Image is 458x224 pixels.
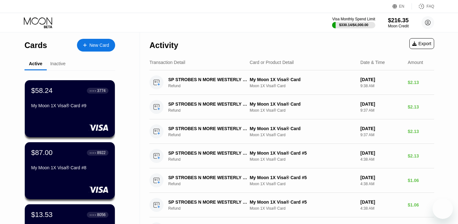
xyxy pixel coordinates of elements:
[250,175,355,180] div: My Moon 1X Visa® Card #5
[408,104,434,109] div: $2.13
[360,126,403,131] div: [DATE]
[250,84,355,88] div: Moon 1X Visa® Card
[250,157,355,162] div: Moon 1X Visa® Card
[90,214,96,216] div: ● ● ● ●
[360,101,403,107] div: [DATE]
[149,119,434,144] div: SP STROBES N MORE WESTERLY USRefundMy Moon 1X Visa® CardMoon 1X Visa® Card[DATE]9:37 AM$2.13
[408,178,434,183] div: $1.06
[168,108,254,113] div: Refund
[360,182,403,186] div: 4:38 AM
[339,23,368,27] div: $330.14 / $4,000.00
[168,77,248,82] div: SP STROBES N MORE WESTERLY US
[250,150,355,156] div: My Moon 1X Visa® Card #5
[168,206,254,211] div: Refund
[168,133,254,137] div: Refund
[97,150,106,155] div: 8922
[31,87,52,95] div: $58.24
[433,199,453,219] iframe: Tombol untuk meluncurkan jendela pesan
[360,108,403,113] div: 9:37 AM
[408,80,434,85] div: $2.13
[89,43,109,48] div: New Card
[149,144,434,168] div: SP STROBES N MORE WESTERLY USRefundMy Moon 1X Visa® Card #5Moon 1X Visa® Card[DATE]4:38 AM$2.13
[24,41,47,50] div: Cards
[360,84,403,88] div: 9:38 AM
[90,90,96,92] div: ● ● ● ●
[31,149,52,157] div: $87.00
[412,3,434,10] div: FAQ
[250,60,294,65] div: Card or Product Detail
[168,150,248,156] div: SP STROBES N MORE WESTERLY US
[168,199,248,205] div: SP STROBES N MORE WESTERLY US
[168,126,248,131] div: SP STROBES N MORE WESTERLY US
[168,101,248,107] div: SP STROBES N MORE WESTERLY US
[360,199,403,205] div: [DATE]
[168,182,254,186] div: Refund
[388,24,409,28] div: Moon Credit
[97,88,106,93] div: 3774
[149,41,178,50] div: Activity
[149,193,434,217] div: SP STROBES N MORE WESTERLY USRefundMy Moon 1X Visa® Card #5Moon 1X Visa® Card[DATE]4:38 AM$1.06
[408,129,434,134] div: $2.13
[168,157,254,162] div: Refund
[97,213,106,217] div: 8056
[25,80,115,137] div: $58.24● ● ● ●3774My Moon 1X Visa® Card #9
[149,60,185,65] div: Transaction Detail
[332,17,375,21] div: Visa Monthly Spend Limit
[360,157,403,162] div: 4:38 AM
[388,17,409,24] div: $216.35
[31,103,108,108] div: My Moon 1X Visa® Card #9
[149,70,434,95] div: SP STROBES N MORE WESTERLY USRefundMy Moon 1X Visa® CardMoon 1X Visa® Card[DATE]9:38 AM$2.13
[250,133,355,137] div: Moon 1X Visa® Card
[427,4,434,9] div: FAQ
[250,77,355,82] div: My Moon 1X Visa® Card
[250,101,355,107] div: My Moon 1X Visa® Card
[149,168,434,193] div: SP STROBES N MORE WESTERLY USRefundMy Moon 1X Visa® Card #5Moon 1X Visa® Card[DATE]4:38 AM$1.06
[90,152,96,154] div: ● ● ● ●
[360,206,403,211] div: 4:38 AM
[50,61,66,66] div: Inactive
[408,153,434,158] div: $2.13
[149,95,434,119] div: SP STROBES N MORE WESTERLY USRefundMy Moon 1X Visa® CardMoon 1X Visa® Card[DATE]9:37 AM$2.13
[250,108,355,113] div: Moon 1X Visa® Card
[360,133,403,137] div: 9:37 AM
[412,41,431,46] div: Export
[77,39,115,52] div: New Card
[409,38,434,49] div: Export
[360,77,403,82] div: [DATE]
[29,61,42,66] div: Active
[360,175,403,180] div: [DATE]
[31,165,108,170] div: My Moon 1X Visa® Card #8
[360,150,403,156] div: [DATE]
[399,4,405,9] div: EN
[31,211,52,219] div: $13.53
[250,199,355,205] div: My Moon 1X Visa® Card #5
[360,60,385,65] div: Date & Time
[332,17,375,28] div: Visa Monthly Spend Limit$330.14/$4,000.00
[408,60,423,65] div: Amount
[250,182,355,186] div: Moon 1X Visa® Card
[25,142,115,199] div: $87.00● ● ● ●8922My Moon 1X Visa® Card #8
[168,175,248,180] div: SP STROBES N MORE WESTERLY US
[250,126,355,131] div: My Moon 1X Visa® Card
[388,17,409,28] div: $216.35Moon Credit
[392,3,412,10] div: EN
[168,84,254,88] div: Refund
[250,206,355,211] div: Moon 1X Visa® Card
[408,202,434,207] div: $1.06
